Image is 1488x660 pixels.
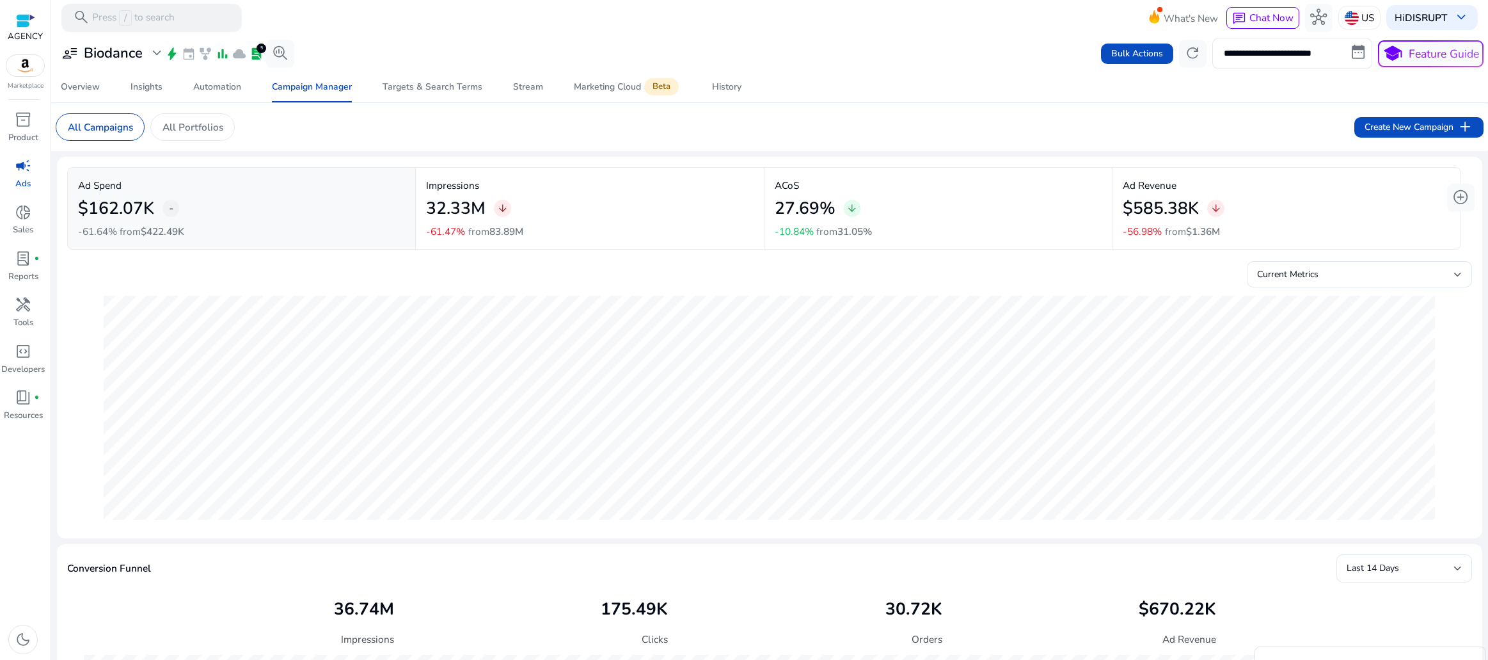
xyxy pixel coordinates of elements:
div: Marketing Cloud [574,81,681,93]
p: ACoS [775,178,1102,193]
p: Product [8,132,38,145]
p: Ad Revenue [1123,178,1450,193]
div: Targets & Search Terms [383,83,482,92]
div: Insights [131,83,162,92]
p: -10.84% [775,227,814,236]
div: History [712,83,741,92]
div: Campaign Manager [272,83,352,92]
p: Press to search [92,10,175,26]
span: arrow_downward [497,203,509,214]
p: from [816,224,872,239]
div: 5 [257,44,266,53]
p: from [120,224,184,239]
span: lab_profile [15,250,31,267]
h2: 32.33M [426,198,486,219]
p: Developers [1,364,45,376]
span: arrow_downward [846,203,858,214]
button: add_circle [1447,184,1475,212]
span: book_4 [15,389,31,406]
button: refresh [1179,40,1207,68]
p: -56.98% [1123,227,1162,236]
span: / [119,10,131,26]
p: -61.64% [78,227,117,236]
p: Marketplace [8,81,44,91]
p: Impressions [426,178,753,193]
span: What's New [1164,7,1218,29]
button: Bulk Actions [1101,44,1173,64]
span: Create New Campaign [1365,118,1473,135]
h3: Biodance [84,45,143,61]
span: handyman [15,296,31,313]
img: us.svg [1345,11,1359,25]
span: school [1382,44,1403,64]
button: chatChat Now [1226,7,1299,29]
p: Ads [15,178,31,191]
p: Hi [1395,13,1447,22]
h2: $162.07K [78,198,154,219]
span: hub [1310,9,1327,26]
p: Resources [4,410,43,423]
div: Automation [193,83,241,92]
h2: 175.49K [601,599,668,620]
span: keyboard_arrow_down [1453,9,1469,26]
div: Overview [61,83,100,92]
h5: Conversion Funnel [67,563,151,574]
b: DISRUPT [1405,11,1447,24]
span: event [182,47,196,61]
span: donut_small [15,204,31,221]
p: All Campaigns [68,120,133,134]
span: 83.89M [489,225,523,238]
span: lab_profile [249,47,264,61]
span: arrow_downward [1210,203,1222,214]
span: - [169,200,173,216]
button: search_insights [266,40,294,68]
span: bar_chart [216,47,230,61]
span: cloud [232,47,246,61]
span: code_blocks [15,343,31,360]
p: Sales [13,224,33,237]
p: Tools [13,317,33,330]
h2: $670.22K [1139,599,1216,620]
p: Reports [8,271,38,284]
span: Current Metrics [1257,268,1318,280]
p: Clicks [642,632,668,647]
span: user_attributes [61,45,78,61]
h2: 30.72K [885,599,942,620]
p: Orders [912,632,942,647]
img: amazon.svg [6,55,45,76]
p: Ad Revenue [1162,632,1216,647]
span: search_insights [272,45,289,61]
span: $1.36M [1186,225,1220,238]
span: search [73,9,90,26]
span: 31.05% [837,225,872,238]
span: add_circle [1452,189,1469,205]
span: campaign [15,157,31,174]
span: Last 14 Days [1347,562,1399,574]
span: chat [1232,12,1246,26]
button: hub [1305,4,1333,32]
span: Beta [644,78,679,95]
span: family_history [198,47,212,61]
h2: $585.38K [1123,198,1199,219]
p: All Portfolios [162,120,223,134]
p: Ad Spend [78,178,405,193]
p: Impressions [341,632,394,647]
span: Chat Now [1249,11,1294,24]
span: expand_more [148,45,165,61]
p: -61.47% [426,227,465,236]
button: schoolFeature Guide [1378,40,1484,67]
span: dark_mode [15,631,31,648]
h2: 27.69% [775,198,835,219]
span: Bulk Actions [1111,47,1163,60]
span: bolt [165,47,179,61]
h2: 36.74M [334,599,394,620]
p: from [1165,224,1220,239]
p: AGENCY [8,31,43,44]
span: inventory_2 [15,111,31,128]
span: fiber_manual_record [34,395,40,401]
p: from [468,224,523,239]
div: Stream [513,83,543,92]
p: Feature Guide [1409,45,1479,62]
span: add [1457,118,1473,135]
span: $422.49K [141,225,184,238]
